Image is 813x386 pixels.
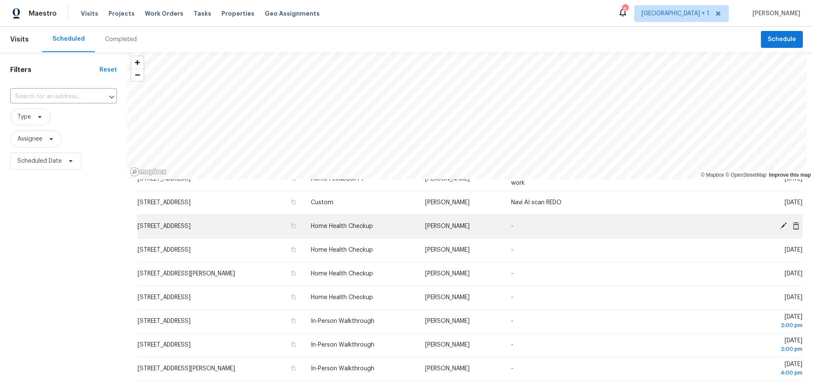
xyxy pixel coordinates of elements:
[29,9,57,18] span: Maestro
[311,294,373,300] span: Home Health Checkup
[145,9,183,18] span: Work Orders
[701,172,724,178] a: Mapbox
[711,338,802,353] span: [DATE]
[511,200,561,205] span: Navi AI scan REDO
[711,369,802,377] div: 4:00 pm
[790,222,802,230] span: Cancel
[290,246,297,253] button: Copy Address
[290,222,297,230] button: Copy Address
[511,223,513,229] span: -
[81,9,98,18] span: Visits
[100,66,117,74] div: Reset
[138,366,235,372] span: [STREET_ADDRESS][PERSON_NAME]
[785,271,802,277] span: [DATE]
[311,247,373,253] span: Home Health Checkup
[127,52,807,179] canvas: Map
[311,271,373,277] span: Home Health Checkup
[425,366,470,372] span: [PERSON_NAME]
[17,157,62,165] span: Scheduled Date
[725,172,766,178] a: OpenStreetMap
[425,200,470,205] span: [PERSON_NAME]
[777,222,790,230] span: Edit
[290,269,297,277] button: Copy Address
[425,318,470,324] span: [PERSON_NAME]
[711,345,802,353] div: 2:00 pm
[425,247,470,253] span: [PERSON_NAME]
[138,318,191,324] span: [STREET_ADDRESS]
[17,135,42,143] span: Assignee
[311,318,374,324] span: In-Person Walkthrough
[511,342,513,348] span: -
[425,223,470,229] span: [PERSON_NAME]
[711,321,802,330] div: 2:00 pm
[108,9,135,18] span: Projects
[290,317,297,325] button: Copy Address
[290,198,297,206] button: Copy Address
[511,366,513,372] span: -
[194,11,211,17] span: Tasks
[10,90,93,103] input: Search for an address...
[138,342,191,348] span: [STREET_ADDRESS]
[130,167,167,177] a: Mapbox homepage
[138,294,191,300] span: [STREET_ADDRESS]
[761,31,803,48] button: Schedule
[131,69,144,81] button: Zoom out
[642,9,709,18] span: [GEOGRAPHIC_DATA] + 1
[425,342,470,348] span: [PERSON_NAME]
[265,9,320,18] span: Geo Assignments
[311,366,374,372] span: In-Person Walkthrough
[711,314,802,330] span: [DATE]
[53,35,85,43] div: Scheduled
[138,247,191,253] span: [STREET_ADDRESS]
[290,293,297,301] button: Copy Address
[749,9,800,18] span: [PERSON_NAME]
[311,342,374,348] span: In-Person Walkthrough
[290,364,297,372] button: Copy Address
[138,223,191,229] span: [STREET_ADDRESS]
[785,294,802,300] span: [DATE]
[511,294,513,300] span: -
[311,200,333,205] span: Custom
[311,223,373,229] span: Home Health Checkup
[511,318,513,324] span: -
[785,247,802,253] span: [DATE]
[769,172,811,178] a: Improve this map
[221,9,254,18] span: Properties
[511,247,513,253] span: -
[17,113,31,121] span: Type
[622,5,628,14] div: 8
[711,361,802,377] span: [DATE]
[138,200,191,205] span: [STREET_ADDRESS]
[785,200,802,205] span: [DATE]
[511,271,513,277] span: -
[106,91,118,103] button: Open
[10,30,29,49] span: Visits
[425,294,470,300] span: [PERSON_NAME]
[131,56,144,69] button: Zoom in
[290,341,297,348] button: Copy Address
[10,66,100,74] h1: Filters
[138,271,235,277] span: [STREET_ADDRESS][PERSON_NAME]
[425,271,470,277] span: [PERSON_NAME]
[105,35,137,44] div: Completed
[768,34,796,45] span: Schedule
